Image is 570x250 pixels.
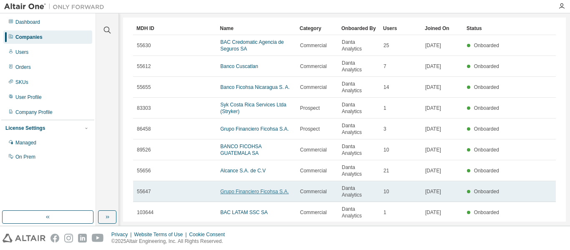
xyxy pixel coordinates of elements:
[425,63,441,70] span: [DATE]
[134,231,189,238] div: Website Terms of Use
[383,63,386,70] span: 7
[111,231,134,238] div: Privacy
[425,22,460,35] div: Joined On
[474,105,499,111] span: Onboarded
[220,39,284,52] a: BAC Credomatic Agencia de Seguros SA
[342,101,376,115] span: Danta Analytics
[300,146,327,153] span: Commercial
[4,3,108,11] img: Altair One
[137,42,151,49] span: 55630
[15,154,35,160] div: On Prem
[300,22,335,35] div: Category
[383,84,389,91] span: 14
[220,126,289,132] a: Grupo Financiero Ficohsa S.A.
[425,188,441,195] span: [DATE]
[474,210,499,215] span: Onboarded
[474,147,499,153] span: Onboarded
[220,102,286,114] a: Syk Costa Rica Services Ltda (Stryker)
[300,105,320,111] span: Prospect
[78,234,87,242] img: linkedin.svg
[474,126,499,132] span: Onboarded
[383,188,389,195] span: 10
[300,63,327,70] span: Commercial
[474,189,499,194] span: Onboarded
[300,42,327,49] span: Commercial
[137,146,151,153] span: 89526
[342,206,376,219] span: Danta Analytics
[189,231,230,238] div: Cookie Consent
[220,189,289,194] a: Grupo Financiero Ficohsa S.A.
[383,167,389,174] span: 21
[92,234,104,242] img: youtube.svg
[425,42,441,49] span: [DATE]
[3,234,45,242] img: altair_logo.svg
[474,84,499,90] span: Onboarded
[15,19,40,25] div: Dashboard
[15,34,43,40] div: Companies
[15,49,28,56] div: Users
[111,238,230,245] p: © 2025 Altair Engineering, Inc. All Rights Reserved.
[425,105,441,111] span: [DATE]
[15,79,28,86] div: SKUs
[137,167,151,174] span: 55656
[15,139,36,146] div: Managed
[342,122,376,136] span: Danta Analytics
[300,126,320,132] span: Prospect
[383,105,386,111] span: 1
[474,43,499,48] span: Onboarded
[425,84,441,91] span: [DATE]
[5,125,45,131] div: License Settings
[342,143,376,157] span: Danta Analytics
[425,209,441,216] span: [DATE]
[425,167,441,174] span: [DATE]
[300,84,327,91] span: Commercial
[467,22,502,35] div: Status
[342,39,376,52] span: Danta Analytics
[425,126,441,132] span: [DATE]
[15,94,42,101] div: User Profile
[342,60,376,73] span: Danta Analytics
[300,209,327,216] span: Commercial
[383,22,418,35] div: Users
[342,81,376,94] span: Danta Analytics
[300,167,327,174] span: Commercial
[220,84,290,90] a: Banco Ficohsa Nicaragua S. A.
[64,234,73,242] img: instagram.svg
[137,63,151,70] span: 55612
[300,188,327,195] span: Commercial
[220,168,266,174] a: Alcance S.A. de C.V
[383,146,389,153] span: 10
[137,209,154,216] span: 103644
[383,209,386,216] span: 1
[137,84,151,91] span: 55655
[425,146,441,153] span: [DATE]
[15,109,53,116] div: Company Profile
[137,126,151,132] span: 86458
[136,22,213,35] div: MDH ID
[342,164,376,177] span: Danta Analytics
[220,22,293,35] div: Name
[137,105,151,111] span: 83303
[50,234,59,242] img: facebook.svg
[474,63,499,69] span: Onboarded
[383,126,386,132] span: 3
[383,42,389,49] span: 25
[342,185,376,198] span: Danta Analytics
[220,210,268,215] a: BAC LATAM SSC SA
[220,63,258,69] a: Banco Cuscatlan
[137,188,151,195] span: 55647
[474,168,499,174] span: Onboarded
[341,22,376,35] div: Onboarded By
[15,64,31,71] div: Orders
[220,144,262,156] a: BANCO FICOHSA GUATEMALA SA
